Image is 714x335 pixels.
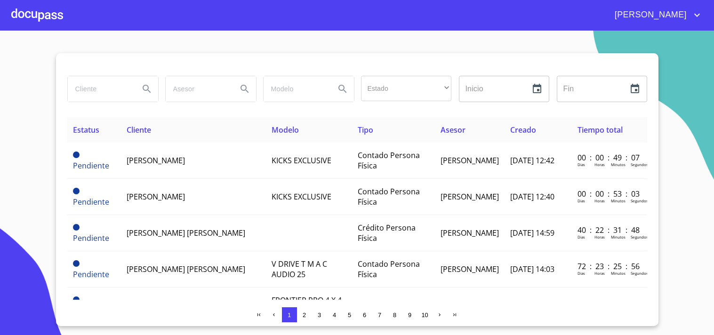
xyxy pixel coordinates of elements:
span: [PERSON_NAME] [127,191,185,202]
span: Tiempo total [578,125,623,135]
span: [PERSON_NAME] [441,155,499,166]
span: [PERSON_NAME] [PERSON_NAME] [127,228,245,238]
button: 6 [357,307,372,322]
span: Asesor [441,125,465,135]
button: 9 [402,307,417,322]
span: 6 [363,311,366,319]
span: [PERSON_NAME] [441,191,499,202]
div: ​ [361,76,451,101]
p: 72 : 23 : 25 : 56 [578,261,641,271]
span: Contado Persona Física [358,150,420,171]
span: FRONTIER PRO 4 X 4 X 4 TA 24 [272,295,342,316]
p: 74 : 22 : 34 : 02 [578,297,641,308]
span: Estatus [73,125,99,135]
span: Pendiente [73,296,80,303]
span: [DATE] 14:03 [510,264,554,274]
p: 00 : 00 : 53 : 03 [578,189,641,199]
button: 2 [297,307,312,322]
button: Search [233,78,256,100]
span: Pendiente [73,233,109,243]
span: 4 [333,311,336,319]
button: Search [136,78,158,100]
button: Search [331,78,354,100]
span: 3 [318,311,321,319]
input: search [166,76,230,102]
button: 8 [387,307,402,322]
span: [PERSON_NAME] [127,155,185,166]
p: Minutos [611,198,626,203]
p: Dias [578,271,585,276]
p: Horas [594,271,605,276]
p: Segundos [631,162,648,167]
p: Segundos [631,198,648,203]
p: Dias [578,162,585,167]
span: Pendiente [73,197,109,207]
span: [DATE] 14:59 [510,228,554,238]
span: 1 [288,311,291,319]
p: Segundos [631,234,648,239]
span: [PERSON_NAME] [441,228,499,238]
p: Horas [594,162,605,167]
span: Pendiente [73,160,109,171]
span: Tipo [358,125,373,135]
span: Cliente [127,125,151,135]
span: 5 [348,311,351,319]
span: 7 [378,311,381,319]
p: Minutos [611,234,626,239]
span: [DATE] 12:40 [510,191,554,202]
span: [PERSON_NAME] [PERSON_NAME] [127,264,245,274]
button: 3 [312,307,327,322]
span: Pendiente [73,152,80,158]
span: Pendiente [73,269,109,279]
span: 8 [393,311,396,319]
p: 00 : 00 : 49 : 07 [578,152,641,163]
p: Horas [594,198,605,203]
span: KICKS EXCLUSIVE [272,155,331,166]
span: Modelo [272,125,299,135]
p: Segundos [631,271,648,276]
button: 4 [327,307,342,322]
p: Dias [578,198,585,203]
p: 40 : 22 : 31 : 48 [578,225,641,235]
span: Contado Persona Física [358,186,420,207]
span: Crédito Persona Física [358,223,416,243]
p: Dias [578,234,585,239]
button: 10 [417,307,433,322]
span: Pendiente [73,188,80,194]
button: 1 [282,307,297,322]
span: 9 [408,311,411,319]
span: KICKS EXCLUSIVE [272,191,331,202]
input: search [68,76,132,102]
span: Creado [510,125,536,135]
span: [PERSON_NAME] [441,264,499,274]
button: 7 [372,307,387,322]
p: Minutos [611,271,626,276]
span: Pendiente [73,224,80,231]
span: V DRIVE T M A C AUDIO 25 [272,259,327,279]
span: 10 [421,311,428,319]
input: search [264,76,328,102]
span: 2 [303,311,306,319]
p: Minutos [611,162,626,167]
span: [PERSON_NAME] [608,8,691,23]
span: Contado Persona Física [358,259,420,279]
span: Pendiente [73,260,80,267]
p: Horas [594,234,605,239]
button: account of current user [608,8,703,23]
span: [DATE] 12:42 [510,155,554,166]
button: 5 [342,307,357,322]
